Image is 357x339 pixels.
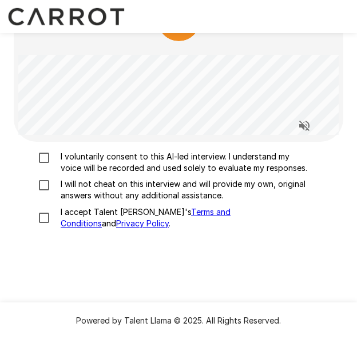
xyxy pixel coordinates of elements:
[14,315,343,326] p: Powered by Talent Llama © 2025. All Rights Reserved.
[56,178,311,201] p: I will not cheat on this interview and will provide my own, original answers without any addition...
[293,114,316,137] button: Read questions aloud
[116,218,169,228] a: Privacy Policy
[56,206,311,229] p: I accept Talent [PERSON_NAME]'s and .
[56,151,311,174] p: I voluntarily consent to this AI-led interview. I understand my voice will be recorded and used s...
